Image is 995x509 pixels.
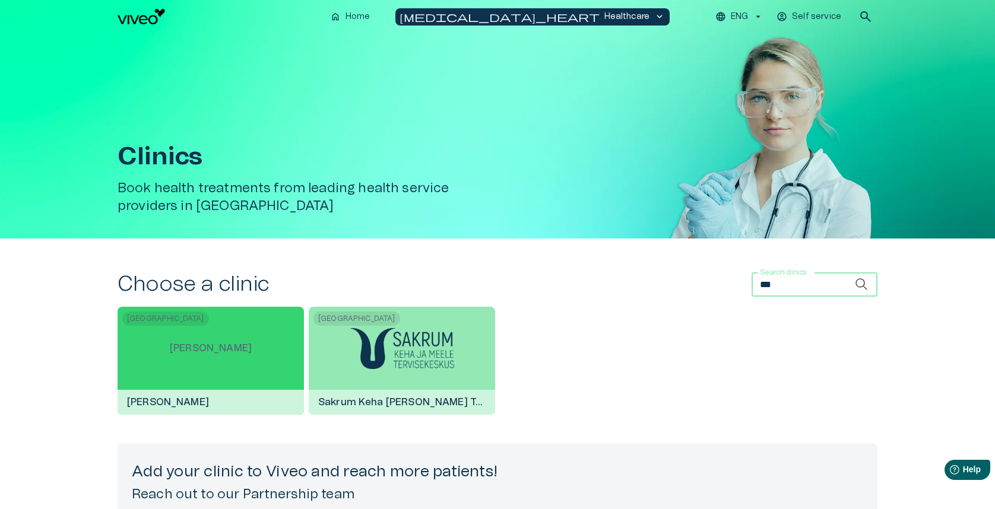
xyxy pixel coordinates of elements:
span: keyboard_arrow_down [654,11,665,22]
span: home [330,11,341,22]
a: Navigate to homepage [118,9,321,24]
button: open search modal [854,5,877,28]
p: ENG [731,11,748,23]
h2: Choose a clinic [118,272,270,297]
button: [MEDICAL_DATA]_heartHealthcarekeyboard_arrow_down [395,8,670,26]
p: Home [346,11,370,23]
span: search [858,9,873,24]
img: Woman with doctor's equipment [640,33,877,389]
span: [MEDICAL_DATA]_heart [400,11,600,22]
span: [GEOGRAPHIC_DATA] [122,313,209,324]
img: Sakrum Keha ja Meele Tervisekeskus logo [350,328,454,369]
a: [GEOGRAPHIC_DATA][PERSON_NAME][PERSON_NAME] [118,307,304,415]
button: homeHome [325,8,376,26]
h1: Clinics [118,143,502,170]
p: [PERSON_NAME] [160,332,261,365]
button: Self service [775,8,844,26]
h4: Add your clinic to Viveo and reach more patients! [132,462,863,481]
h5: Reach out to our Partnership team [132,486,863,503]
h6: [PERSON_NAME] [118,386,218,418]
h6: Sakrum Keha [PERSON_NAME] Tervisekeskus [309,386,495,418]
h5: Book health treatments from leading health service providers in [GEOGRAPHIC_DATA] [118,180,502,215]
iframe: Help widget launcher [902,455,995,488]
p: Healthcare [604,11,650,23]
p: Self service [792,11,841,23]
span: [GEOGRAPHIC_DATA] [313,313,400,324]
img: Viveo logo [118,9,165,24]
label: Search clinics [760,268,807,278]
button: ENG [714,8,765,26]
a: [GEOGRAPHIC_DATA]Sakrum Keha ja Meele Tervisekeskus logoSakrum Keha [PERSON_NAME] Tervisekeskus [309,307,495,415]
